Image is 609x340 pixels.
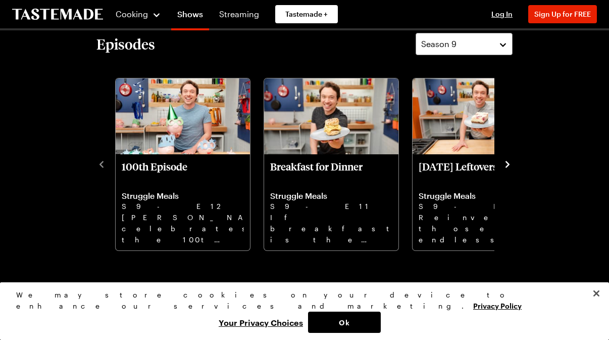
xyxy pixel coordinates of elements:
div: 100th Episode [116,78,250,250]
p: Struggle Meals [270,191,392,201]
button: Season 9 [416,33,513,55]
p: Struggle Meals [419,191,541,201]
button: navigate to previous item [96,157,107,169]
span: Season 9 [421,38,456,50]
div: Privacy [16,289,584,333]
span: Sign Up for FREE [534,10,591,18]
div: 3 / 12 [412,75,560,251]
div: 2 / 12 [263,75,412,251]
span: Cooking [116,9,148,19]
p: [DATE] Leftovers [419,160,541,185]
span: Tastemade + [285,9,328,19]
p: S9 - E11 [270,201,392,212]
p: Breakfast for Dinner [270,160,392,185]
div: We may store cookies on your device to enhance our services and marketing. [16,289,584,312]
img: Breakfast for Dinner [264,78,398,154]
a: Thanksgiving Leftovers [419,160,541,244]
p: If breakfast is the most important meal of the day, why not eat it for dinner too? [270,212,392,244]
button: Your Privacy Choices [214,312,308,333]
p: Reinvent those endless [DATE] leftovers with revamped dishes the family will love. [419,212,541,244]
h2: Episodes [96,35,155,53]
span: Log In [491,10,513,18]
button: Close [585,282,607,305]
a: 100th Episode [122,160,244,244]
a: To Tastemade Home Page [12,9,103,20]
p: S9 - E12 [122,201,244,212]
p: [PERSON_NAME] celebrates the 100th episode of Struggle Meals with a look back on memorable moments. [122,212,244,244]
button: Sign Up for FREE [528,5,597,23]
button: Cooking [115,2,161,26]
a: Breakfast for Dinner [270,160,392,244]
img: 100th Episode [116,78,250,154]
p: Struggle Meals [122,191,244,201]
p: S9 - E10 [419,201,541,212]
button: navigate to next item [502,157,513,169]
button: Log In [482,9,522,19]
div: Breakfast for Dinner [264,78,398,250]
img: Thanksgiving Leftovers [413,78,547,154]
button: Ok [308,312,381,333]
a: Tastemade + [275,5,338,23]
a: Shows [171,2,209,30]
div: Thanksgiving Leftovers [413,78,547,250]
a: More information about your privacy, opens in a new tab [473,301,522,310]
div: 1 / 12 [115,75,263,251]
p: 100th Episode [122,160,244,185]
